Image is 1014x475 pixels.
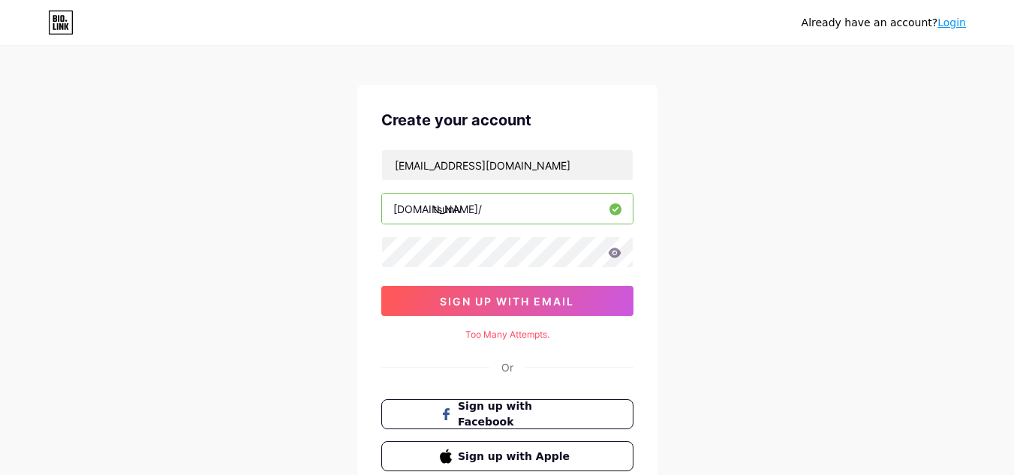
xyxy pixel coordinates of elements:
[381,286,633,316] button: sign up with email
[381,328,633,341] div: Too Many Attempts.
[381,109,633,131] div: Create your account
[458,398,574,430] span: Sign up with Facebook
[458,449,574,464] span: Sign up with Apple
[381,441,633,471] button: Sign up with Apple
[381,399,633,429] button: Sign up with Facebook
[382,150,633,180] input: Email
[501,359,513,375] div: Or
[440,295,574,308] span: sign up with email
[937,17,966,29] a: Login
[393,201,482,217] div: [DOMAIN_NAME]/
[802,15,966,31] div: Already have an account?
[382,194,633,224] input: username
